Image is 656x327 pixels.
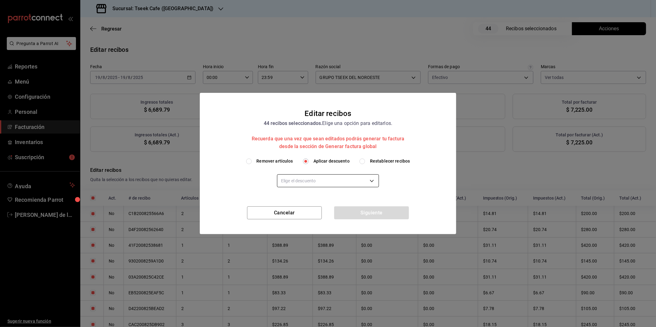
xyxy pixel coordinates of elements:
[264,120,322,126] strong: 44 recibos seleccionados.
[305,108,351,119] div: Editar recibos
[207,158,449,164] div: editionType
[277,174,379,187] div: Elige el descuento
[313,158,350,164] span: Aplicar descuento
[246,119,410,151] div: Elige una opción para editarlos.
[246,135,410,151] div: Recuerda que una vez que sean editados podrás generar tu factura desde la sección de Generar fact...
[370,158,410,164] span: Restablecer recibos
[247,206,322,219] button: Cancelar
[257,158,293,164] span: Remover artículos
